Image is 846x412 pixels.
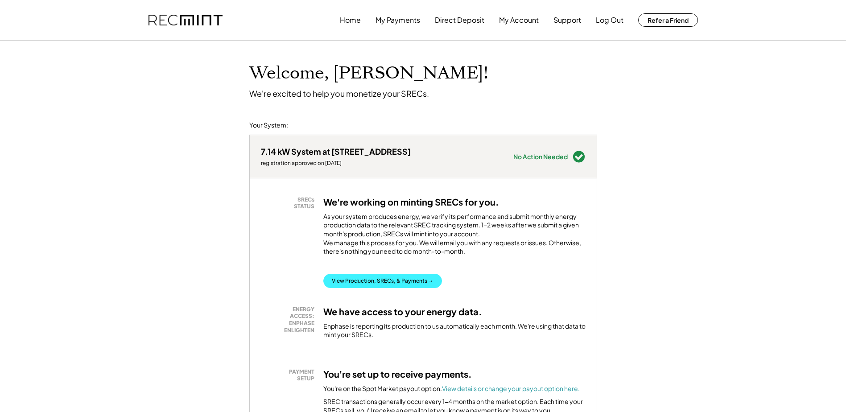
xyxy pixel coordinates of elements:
div: PAYMENT SETUP [265,368,314,382]
button: Refer a Friend [638,13,698,27]
h3: We're working on minting SRECs for you. [323,196,499,208]
button: Home [340,11,361,29]
button: Support [553,11,581,29]
h1: Welcome, [PERSON_NAME]! [249,63,488,84]
div: SRECs STATUS [265,196,314,210]
div: 7.14 kW System at [STREET_ADDRESS] [261,146,411,157]
button: Log Out [596,11,623,29]
div: Enphase is reporting its production to us automatically each month. We're using that data to mint... [323,322,586,339]
div: No Action Needed [513,153,568,160]
button: My Payments [376,11,420,29]
div: Your System: [249,121,288,130]
div: As your system produces energy, we verify its performance and submit monthly energy production da... [323,212,586,260]
button: Direct Deposit [435,11,484,29]
button: View Production, SRECs, & Payments → [323,274,442,288]
h3: We have access to your energy data. [323,306,482,317]
a: View details or change your payout option here. [442,384,580,392]
div: You're on the Spot Market payout option. [323,384,580,393]
div: registration approved on [DATE] [261,160,411,167]
div: We're excited to help you monetize your SRECs. [249,88,429,99]
img: recmint-logotype%403x.png [149,15,223,26]
div: ENERGY ACCESS: ENPHASE ENLIGHTEN [265,306,314,334]
button: My Account [499,11,539,29]
h3: You're set up to receive payments. [323,368,472,380]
